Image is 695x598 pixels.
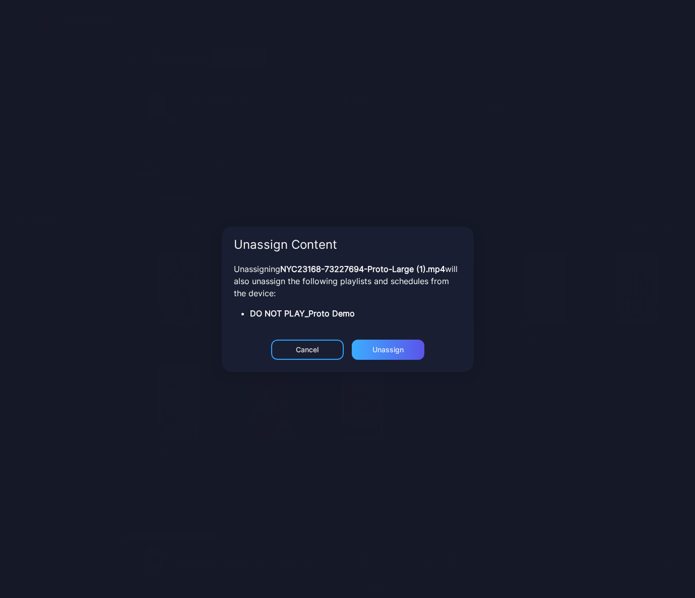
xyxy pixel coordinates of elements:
div: Unassign [372,346,404,354]
strong: DO NOT PLAY_Proto Demo [250,308,355,318]
button: Cancel [271,340,344,360]
button: Unassign [352,340,424,360]
div: Cancel [296,346,319,354]
strong: NYC23168-73227694-Proto-Large (1).mp4 [280,264,445,274]
p: Unassigning will also unassign the following playlists and schedules from the device: [234,263,462,299]
div: Unassign Content [234,239,462,251]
